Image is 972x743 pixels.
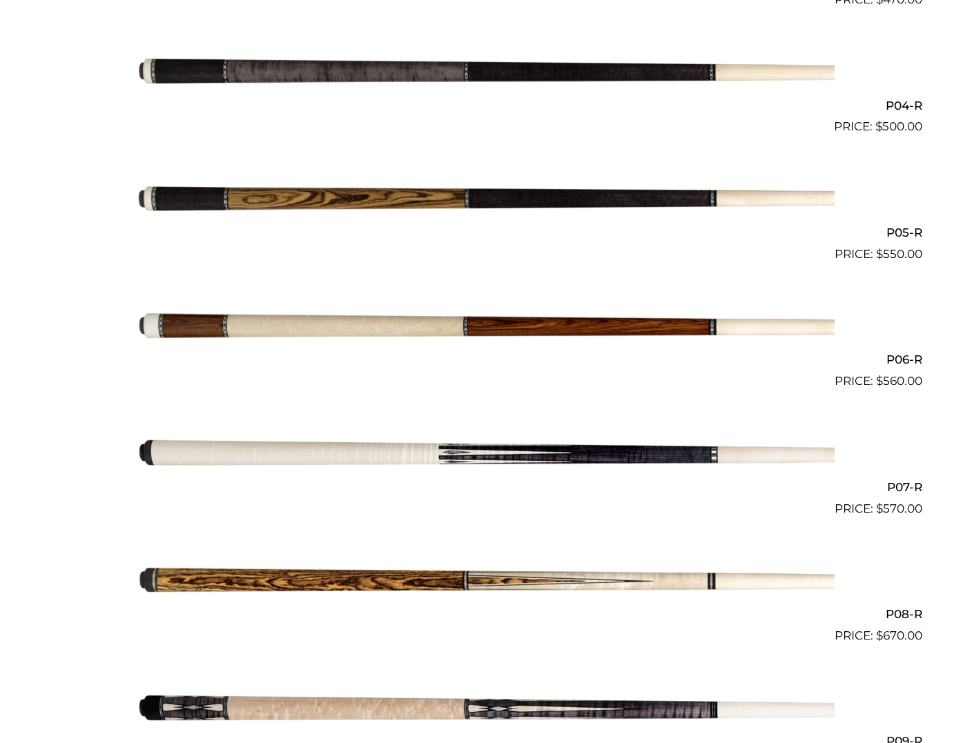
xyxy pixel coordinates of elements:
img: P04-R [137,14,835,130]
span: $ [875,119,882,133]
h2: P05-R [50,219,922,245]
bdi: 500.00 [875,119,922,133]
a: P05-R $550.00 [50,141,922,263]
span: $ [876,628,883,642]
bdi: 550.00 [876,247,922,261]
bdi: 570.00 [876,502,922,515]
img: P07-R [137,396,835,512]
bdi: 560.00 [876,374,922,388]
span: $ [876,502,883,515]
h2: P06-R [50,347,922,373]
a: P08-R $670.00 [50,524,922,645]
h2: P07-R [50,474,922,499]
img: P05-R [137,141,835,257]
span: $ [876,247,883,261]
a: P07-R $570.00 [50,396,922,517]
img: P06-R [137,269,835,385]
h2: P04-R [50,92,922,118]
img: P08-R [137,524,835,640]
bdi: 670.00 [876,628,922,642]
a: P06-R $560.00 [50,269,922,390]
span: $ [876,374,883,388]
a: P04-R $500.00 [50,14,922,136]
h2: P08-R [50,602,922,627]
